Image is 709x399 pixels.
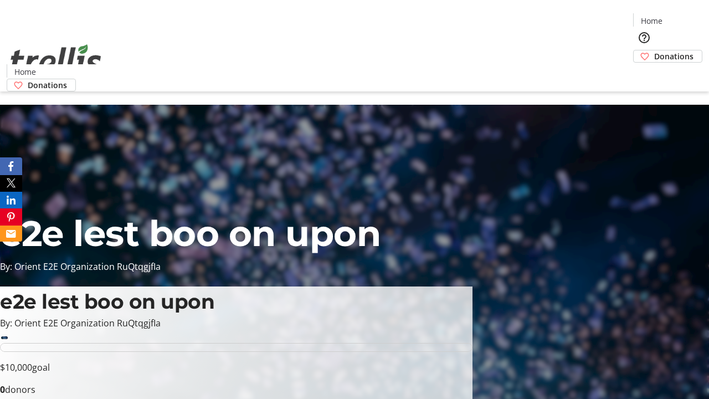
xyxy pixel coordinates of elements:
[641,15,662,27] span: Home
[14,66,36,78] span: Home
[28,79,67,91] span: Donations
[633,63,655,85] button: Cart
[7,66,43,78] a: Home
[633,50,702,63] a: Donations
[634,15,669,27] a: Home
[7,79,76,91] a: Donations
[633,27,655,49] button: Help
[654,50,693,62] span: Donations
[7,32,105,88] img: Orient E2E Organization RuQtqgjfIa's Logo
